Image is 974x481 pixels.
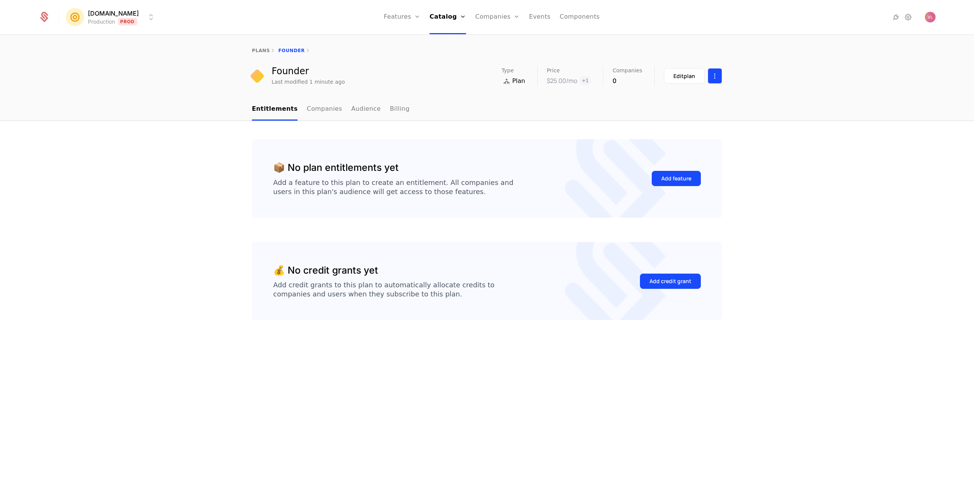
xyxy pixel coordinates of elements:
[547,76,577,85] div: $25.00 /mo
[252,98,722,121] nav: Main
[88,18,115,25] div: Production
[390,98,410,121] a: Billing
[904,13,913,22] a: Settings
[252,98,410,121] ul: Choose Sub Page
[351,98,381,121] a: Audience
[272,67,345,76] div: Founder
[273,161,399,175] div: 📦 No plan entitlements yet
[708,68,722,84] button: Select action
[664,68,705,84] button: Editplan
[88,9,139,18] span: [DOMAIN_NAME]
[547,68,560,73] span: Price
[661,175,691,182] div: Add feature
[252,98,298,121] a: Entitlements
[68,9,156,25] button: Select environment
[66,8,84,26] img: Mention.click
[501,68,514,73] span: Type
[652,171,701,186] button: Add feature
[613,76,642,85] div: 0
[273,263,378,278] div: 💰 No credit grants yet
[273,178,513,196] div: Add a feature to this plan to create an entitlement. All companies and users in this plan's audie...
[307,98,342,121] a: Companies
[640,274,701,289] button: Add credit grant
[673,72,695,80] div: Edit plan
[579,76,591,85] span: + 1
[512,76,525,86] span: Plan
[925,12,936,22] button: Open user button
[649,277,691,285] div: Add credit grant
[925,12,936,22] img: Vlad Len
[252,48,270,53] a: plans
[891,13,901,22] a: Integrations
[272,78,345,86] div: Last modified 1 minute ago
[273,280,495,299] div: Add credit grants to this plan to automatically allocate credits to companies and users when they...
[118,18,137,25] span: Prod
[613,68,642,73] span: Companies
